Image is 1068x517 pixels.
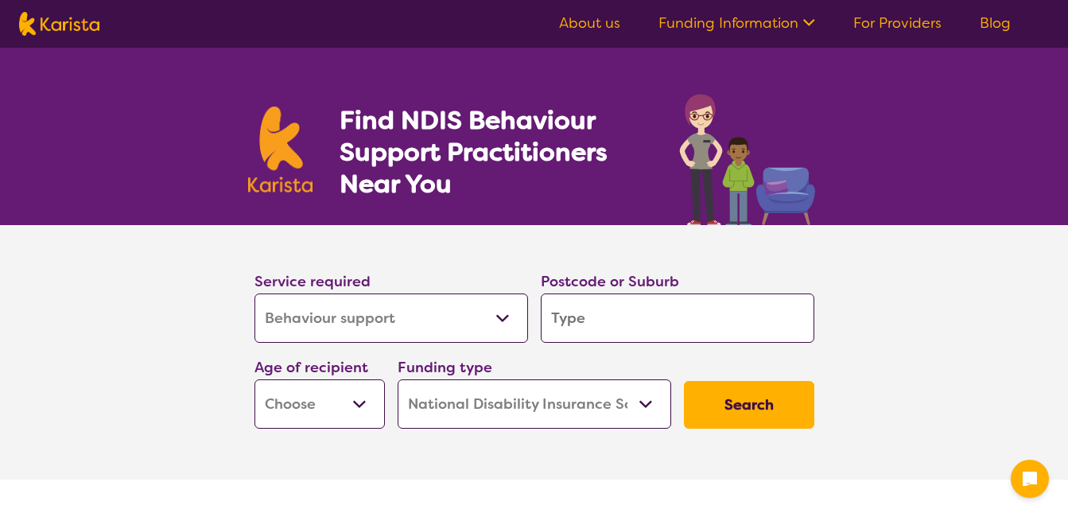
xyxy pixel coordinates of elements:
button: Search [684,381,814,429]
label: Funding type [398,358,492,377]
label: Service required [254,272,371,291]
a: For Providers [853,14,942,33]
a: Funding Information [658,14,815,33]
a: About us [559,14,620,33]
img: behaviour-support [675,86,821,225]
a: Blog [980,14,1011,33]
img: Karista logo [19,12,99,36]
img: Karista logo [248,107,313,192]
label: Age of recipient [254,358,368,377]
h1: Find NDIS Behaviour Support Practitioners Near You [340,104,647,200]
label: Postcode or Suburb [541,272,679,291]
input: Type [541,293,814,343]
